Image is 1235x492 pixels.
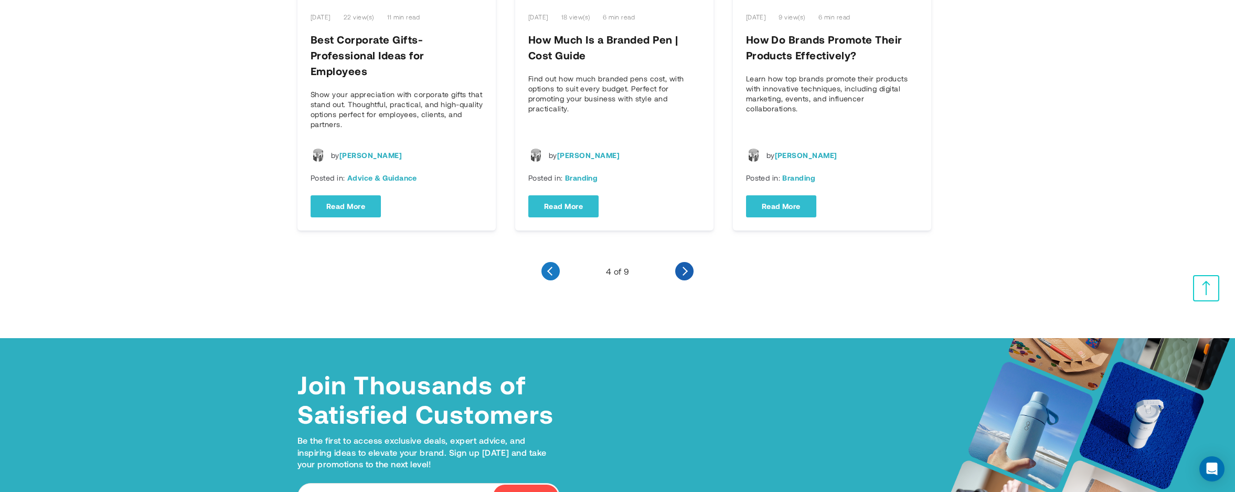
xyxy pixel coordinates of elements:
a: Branding [782,173,815,183]
div: [DATE] [746,13,766,21]
a: Read More [746,195,816,217]
p: Be the first to access exclusive deals, expert advice, and inspiring ideas to elevate your brand.... [297,435,560,470]
span: 4 of 9 [606,266,630,277]
a: Advice & Guidance [347,173,417,183]
span: 6 min read [603,13,635,21]
a: Newer Entries [541,262,560,280]
a: Read More [311,195,381,217]
div: [DATE] [311,13,331,21]
span: Posted in: [528,173,565,183]
span: 9 view(s) [779,13,805,21]
span: 22 view(s) [344,13,374,21]
a: Inder Brar [775,151,837,160]
a: Read More [528,195,599,217]
img: Inder Brar [747,149,760,162]
div: by [331,151,402,160]
span: 18 view(s) [561,13,590,21]
h4: Join Thousands of Satisfied Customers [297,370,560,428]
a: How Do Brands Promote Their Products Effectively? [746,33,902,61]
div: by [766,151,837,160]
a: Best Corporate Gifts- Professional Ideas for Employees [311,33,424,77]
a: Older Entries [675,262,694,280]
a: Inder Brar [557,151,620,160]
a: Inder Brar [339,151,402,160]
div: [DATE] [528,13,548,21]
span: Find out how much branded pens cost, with options to suit every budget. Perfect for promoting you... [528,74,684,113]
img: Inder Brar [312,149,325,162]
span: Posted in: [311,173,347,183]
div: Open Intercom Messenger [1199,456,1225,481]
span: Posted in: [746,173,783,183]
a: Branding [565,173,598,183]
span: Show your appreciation with corporate gifts that stand out. Thoughtful, practical, and high-quali... [311,90,483,129]
span: 6 min read [818,13,850,21]
a: How Much Is a Branded Pen | Cost Guide [528,33,678,61]
span: 11 min read [387,13,420,21]
img: Inder Brar [529,149,542,162]
div: by [549,151,620,160]
span: Learn how top brands promote their products with innovative techniques, including digital marketi... [746,74,908,113]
